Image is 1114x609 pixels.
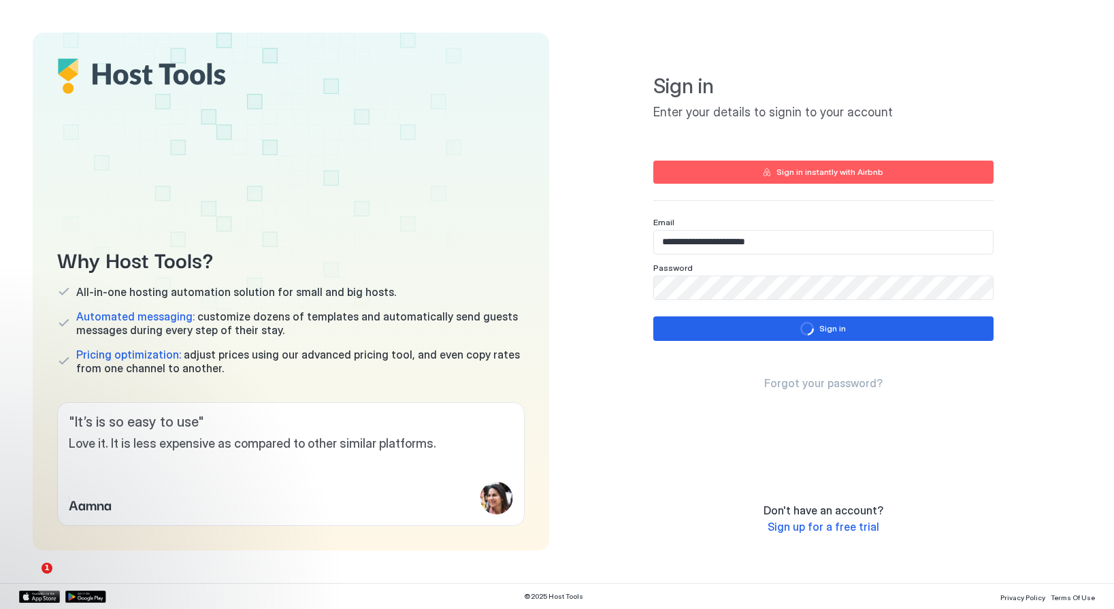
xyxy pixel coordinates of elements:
[764,376,883,390] span: Forgot your password?
[653,105,994,120] span: Enter your details to signin to your account
[524,592,583,601] span: © 2025 Host Tools
[76,348,525,375] span: adjust prices using our advanced pricing tool, and even copy rates from one channel to another.
[1000,589,1045,604] a: Privacy Policy
[14,563,46,595] iframe: Intercom live chat
[76,310,195,323] span: Automated messaging:
[654,276,993,299] input: Input Field
[768,520,879,534] a: Sign up for a free trial
[653,73,994,99] span: Sign in
[19,591,60,603] a: App Store
[776,166,883,178] div: Sign in instantly with Airbnb
[65,591,106,603] a: Google Play Store
[653,316,994,341] button: loadingSign in
[42,563,52,574] span: 1
[764,376,883,391] a: Forgot your password?
[76,285,396,299] span: All-in-one hosting automation solution for small and big hosts.
[819,323,846,335] div: Sign in
[480,482,513,514] div: profile
[1051,593,1095,602] span: Terms Of Use
[76,348,181,361] span: Pricing optimization:
[654,231,993,254] input: Input Field
[10,477,282,572] iframe: Intercom notifications message
[800,322,814,335] div: loading
[69,436,513,452] span: Love it. It is less expensive as compared to other similar platforms.
[1000,593,1045,602] span: Privacy Policy
[653,263,693,273] span: Password
[69,414,513,431] span: " It’s is so easy to use "
[1051,589,1095,604] a: Terms Of Use
[653,161,994,184] button: Sign in instantly with Airbnb
[653,217,674,227] span: Email
[57,244,525,274] span: Why Host Tools?
[764,504,883,517] span: Don't have an account?
[76,310,525,337] span: customize dozens of templates and automatically send guests messages during every step of their s...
